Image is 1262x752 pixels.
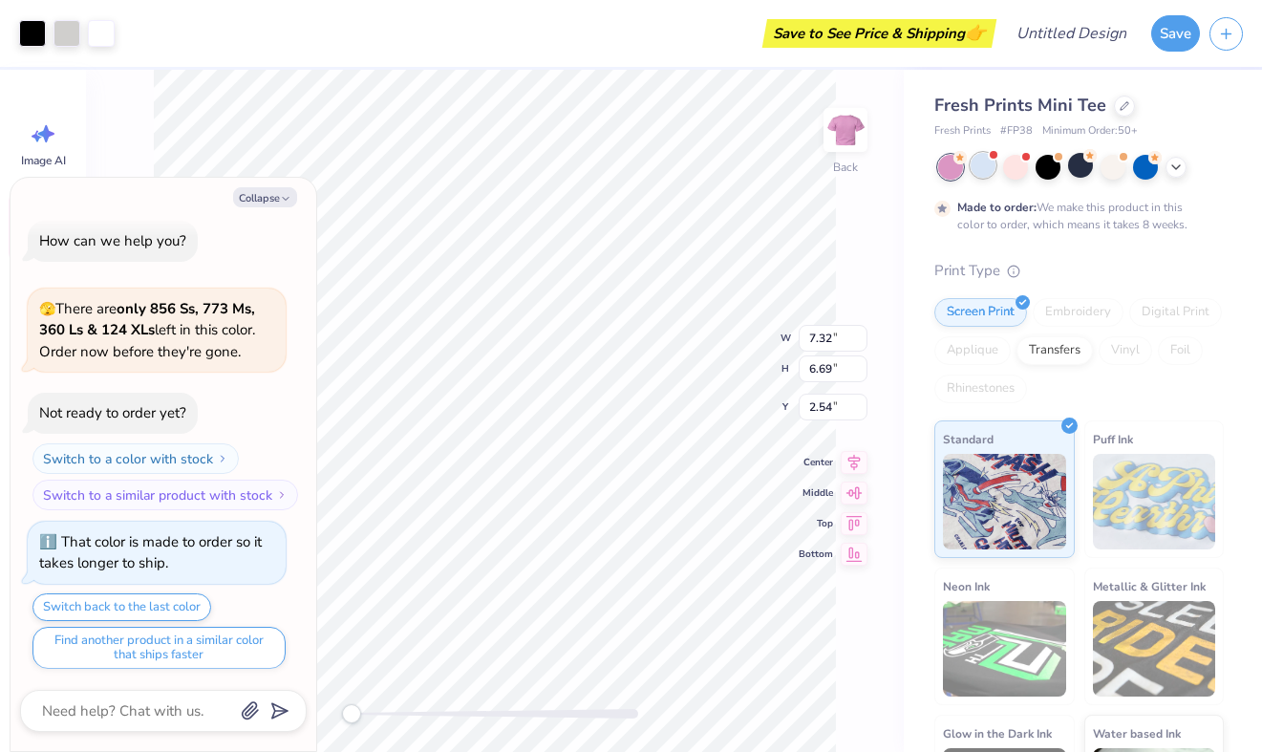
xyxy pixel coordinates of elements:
div: Screen Print [934,298,1027,327]
span: Center [799,455,833,470]
div: Foil [1158,336,1203,365]
div: Not ready to order yet? [39,403,186,422]
button: Find another product in a similar color that ships faster [32,627,286,669]
button: Collapse [233,187,297,207]
span: Puff Ink [1093,429,1133,449]
input: Untitled Design [1001,14,1142,53]
div: Applique [934,336,1011,365]
button: Switch to a color with stock [32,443,239,474]
span: Standard [943,429,994,449]
div: Rhinestones [934,375,1027,403]
div: Digital Print [1129,298,1222,327]
span: Fresh Prints [934,123,991,140]
button: Save [1151,15,1200,52]
div: Vinyl [1099,336,1152,365]
span: 🫣 [39,300,55,318]
div: We make this product in this color to order, which means it takes 8 weeks. [957,199,1192,233]
div: Save to See Price & Shipping [767,19,992,48]
span: There are left in this color. Order now before they're gone. [39,299,255,361]
span: Neon Ink [943,576,990,596]
div: How can we help you? [39,231,186,250]
strong: only 856 Ss, 773 Ms, 360 Ls & 124 XLs [39,299,255,340]
div: Print Type [934,260,1224,282]
div: Embroidery [1033,298,1123,327]
img: Switch to a similar product with stock [276,489,288,501]
img: Neon Ink [943,601,1066,697]
span: 👉 [965,21,986,44]
button: Switch to a similar product with stock [32,480,298,510]
span: Metallic & Glitter Ink [1093,576,1206,596]
div: Accessibility label [342,704,361,723]
div: Transfers [1016,336,1093,365]
img: Standard [943,454,1066,549]
span: Top [799,516,833,531]
img: Metallic & Glitter Ink [1093,601,1216,697]
span: Image AI [21,153,66,168]
button: Switch back to the last color [32,593,211,621]
img: Puff Ink [1093,454,1216,549]
span: Glow in the Dark Ink [943,723,1052,743]
span: # FP38 [1000,123,1033,140]
span: Fresh Prints Mini Tee [934,94,1106,117]
span: Minimum Order: 50 + [1042,123,1138,140]
img: Back [826,111,865,149]
img: Switch to a color with stock [217,453,228,464]
span: Middle [799,485,833,501]
strong: Made to order: [957,200,1037,215]
div: That color is made to order so it takes longer to ship. [39,532,262,573]
span: Bottom [799,547,833,562]
div: Back [833,159,858,176]
span: Water based Ink [1093,723,1181,743]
